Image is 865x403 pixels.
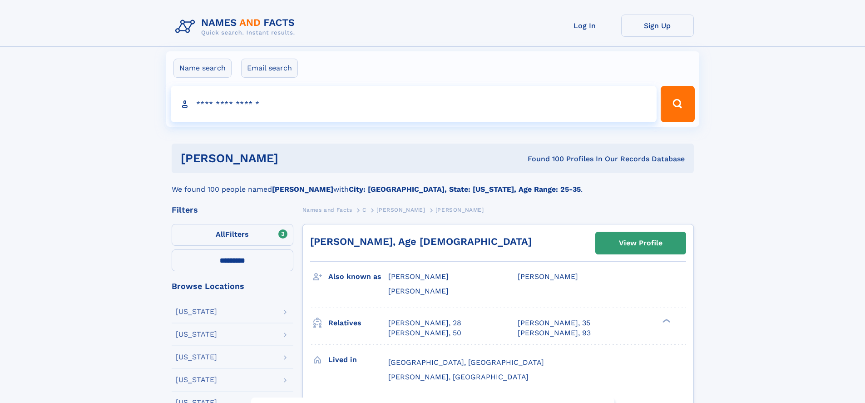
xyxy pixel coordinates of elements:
a: [PERSON_NAME] [376,204,425,215]
div: [US_STATE] [176,376,217,383]
span: All [216,230,225,239]
span: [PERSON_NAME] [388,287,449,295]
label: Name search [173,59,232,78]
a: [PERSON_NAME], 28 [388,318,461,328]
a: Log In [549,15,621,37]
div: [US_STATE] [176,308,217,315]
a: C [362,204,366,215]
h3: Also known as [328,269,388,284]
a: [PERSON_NAME], Age [DEMOGRAPHIC_DATA] [310,236,532,247]
a: View Profile [596,232,686,254]
span: C [362,207,366,213]
a: [PERSON_NAME], 93 [518,328,591,338]
label: Email search [241,59,298,78]
div: View Profile [619,233,662,254]
label: Filters [172,224,293,246]
span: [PERSON_NAME] [388,272,449,281]
div: We found 100 people named with . [172,173,694,195]
div: [US_STATE] [176,331,217,338]
b: [PERSON_NAME] [272,185,333,194]
div: Found 100 Profiles In Our Records Database [403,154,685,164]
div: ❯ [660,318,671,323]
span: [PERSON_NAME] [435,207,484,213]
div: [US_STATE] [176,353,217,361]
h3: Relatives [328,315,388,331]
a: [PERSON_NAME], 35 [518,318,590,328]
h3: Lived in [328,352,388,368]
div: Browse Locations [172,282,293,290]
span: [PERSON_NAME], [GEOGRAPHIC_DATA] [388,373,529,381]
b: City: [GEOGRAPHIC_DATA], State: [US_STATE], Age Range: 25-35 [349,185,581,194]
button: Search Button [661,86,694,122]
div: Filters [172,206,293,214]
img: Logo Names and Facts [172,15,302,39]
h1: [PERSON_NAME] [181,153,403,164]
a: Sign Up [621,15,694,37]
span: [PERSON_NAME] [518,272,578,281]
input: search input [171,86,657,122]
span: [GEOGRAPHIC_DATA], [GEOGRAPHIC_DATA] [388,358,544,367]
a: Names and Facts [302,204,352,215]
span: [PERSON_NAME] [376,207,425,213]
a: [PERSON_NAME], 50 [388,328,461,338]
